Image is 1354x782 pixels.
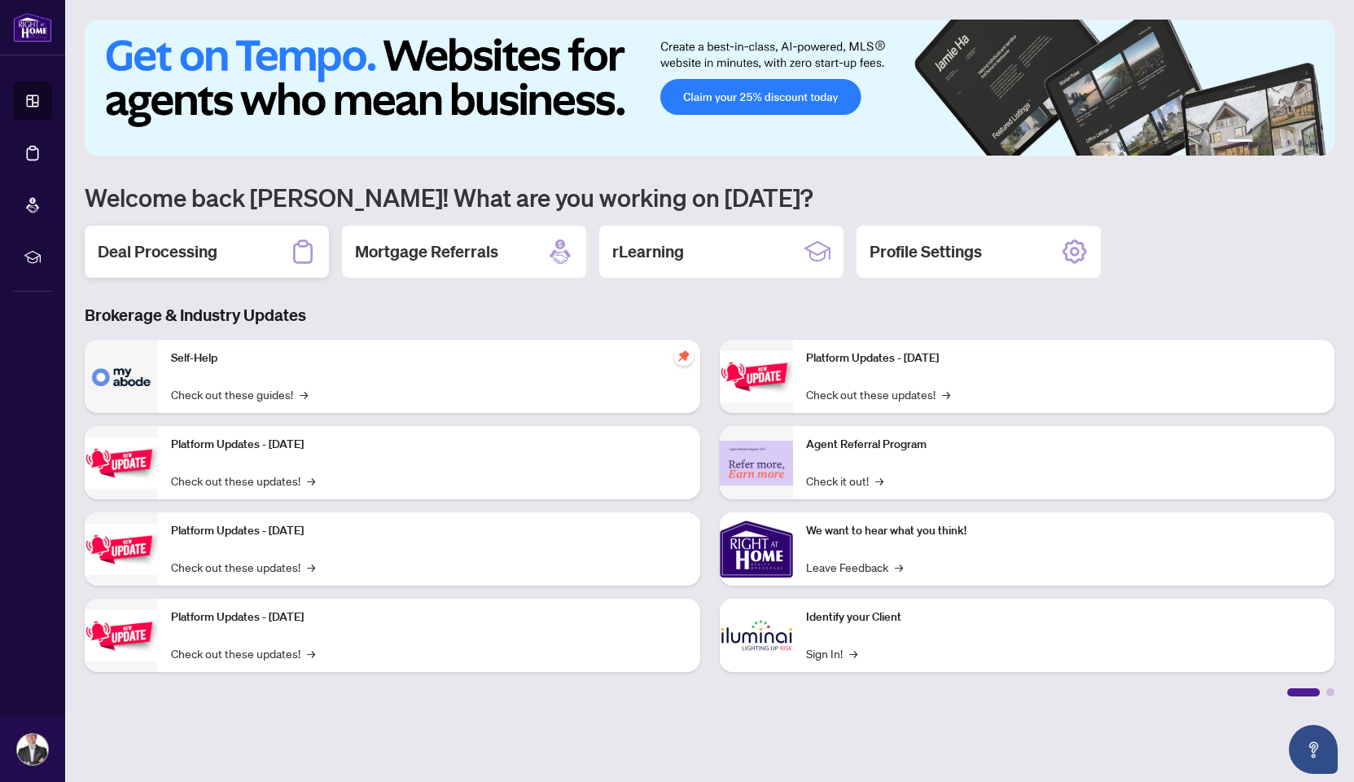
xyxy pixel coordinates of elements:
p: Platform Updates - [DATE] [171,522,687,540]
img: Self-Help [85,340,158,413]
p: Self-Help [171,349,687,367]
a: Check out these guides!→ [171,385,308,403]
span: → [300,385,308,403]
p: Platform Updates - [DATE] [806,349,1322,367]
img: logo [13,12,52,42]
p: Platform Updates - [DATE] [171,608,687,626]
a: Check out these updates!→ [171,558,315,576]
span: → [895,558,903,576]
img: Platform Updates - July 8, 2025 [85,610,158,661]
button: Open asap [1289,725,1338,774]
span: → [307,472,315,490]
img: We want to hear what you think! [720,512,793,586]
img: Platform Updates - September 16, 2025 [85,437,158,489]
h2: rLearning [612,240,684,263]
button: 3 [1273,139,1279,146]
img: Agent Referral Program [720,441,793,485]
img: Platform Updates - July 21, 2025 [85,524,158,575]
img: Identify your Client [720,599,793,672]
button: 1 [1227,139,1253,146]
p: Platform Updates - [DATE] [171,436,687,454]
a: Check out these updates!→ [806,385,950,403]
img: Platform Updates - June 23, 2025 [720,351,793,402]
a: Check it out!→ [806,472,883,490]
p: We want to hear what you think! [806,522,1322,540]
img: Profile Icon [17,734,48,765]
span: → [849,644,857,662]
span: → [875,472,883,490]
a: Check out these updates!→ [171,644,315,662]
h3: Brokerage & Industry Updates [85,304,1334,327]
h1: Welcome back [PERSON_NAME]! What are you working on [DATE]? [85,182,1334,213]
button: 6 [1312,139,1318,146]
button: 4 [1286,139,1292,146]
p: Identify your Client [806,608,1322,626]
h2: Profile Settings [870,240,982,263]
a: Check out these updates!→ [171,472,315,490]
span: → [307,644,315,662]
p: Agent Referral Program [806,436,1322,454]
span: → [942,385,950,403]
button: 2 [1260,139,1266,146]
span: → [307,558,315,576]
img: Slide 0 [85,20,1334,156]
h2: Deal Processing [98,240,217,263]
a: Sign In!→ [806,644,857,662]
a: Leave Feedback→ [806,558,903,576]
span: pushpin [674,346,694,366]
button: 5 [1299,139,1305,146]
h2: Mortgage Referrals [355,240,498,263]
